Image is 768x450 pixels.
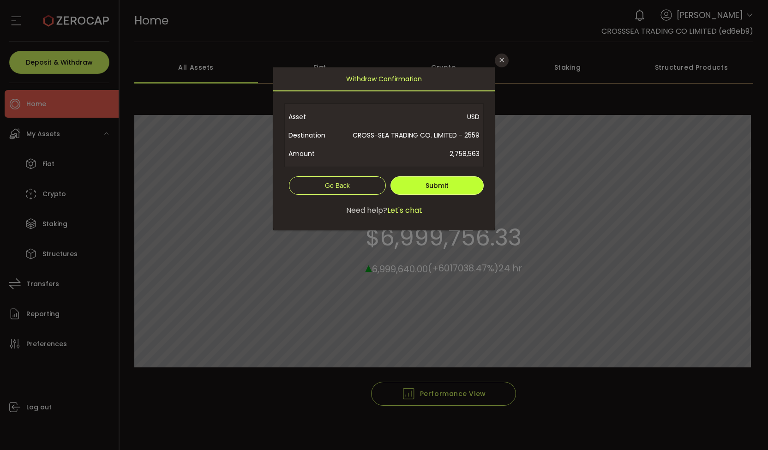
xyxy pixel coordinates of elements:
span: Amount [288,144,347,163]
span: CROSS-SEA TRADING CO. LIMITED - 2559 [347,126,480,144]
span: Go Back [325,182,350,189]
span: USD [347,108,480,126]
span: Let's chat [387,205,422,216]
span: Submit [426,181,449,190]
button: Close [495,54,509,67]
span: 2,758,563 [347,144,480,163]
span: Asset [288,108,347,126]
div: 聊天小工具 [657,350,768,450]
button: Submit [390,176,484,195]
span: Withdraw Confirmation [346,67,422,90]
iframe: Chat Widget [657,350,768,450]
span: Need help? [346,205,387,216]
span: Destination [288,126,347,144]
div: dialog [273,67,495,230]
button: Go Back [289,176,386,195]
